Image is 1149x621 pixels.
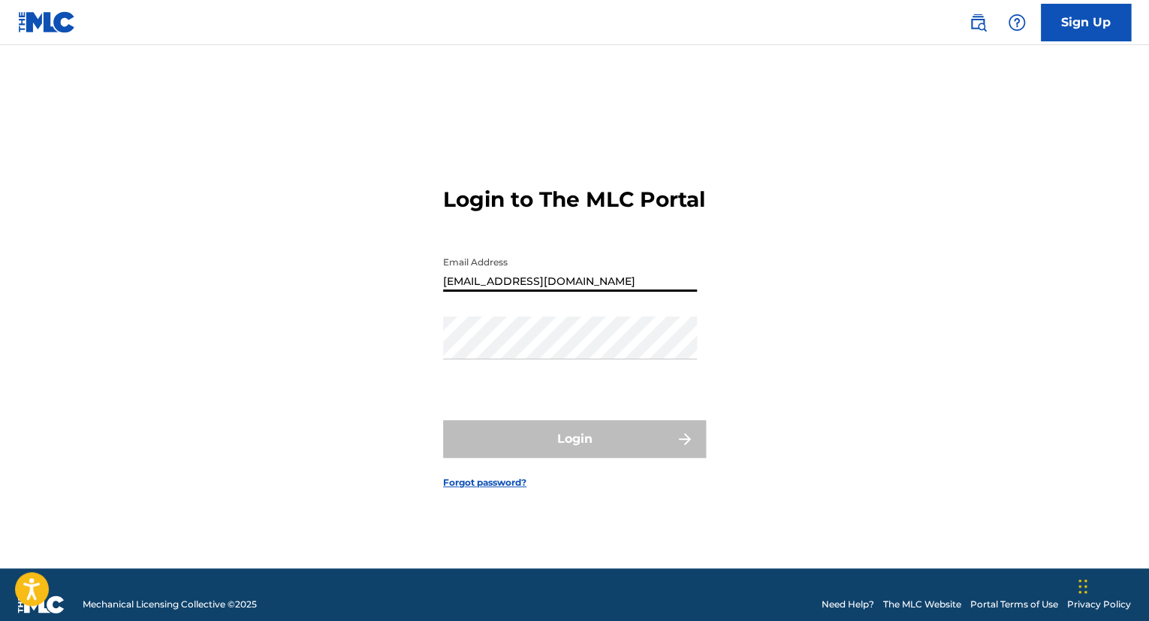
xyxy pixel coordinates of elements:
[970,598,1058,611] a: Portal Terms of Use
[1074,549,1149,621] iframe: Chat Widget
[883,598,961,611] a: The MLC Website
[443,186,705,213] h3: Login to The MLC Portal
[1067,598,1131,611] a: Privacy Policy
[83,598,257,611] span: Mechanical Licensing Collective © 2025
[18,595,65,613] img: logo
[1041,4,1131,41] a: Sign Up
[18,11,76,33] img: MLC Logo
[1002,8,1032,38] div: Help
[822,598,874,611] a: Need Help?
[443,476,526,489] a: Forgot password?
[1078,564,1087,609] div: Drag
[969,14,987,32] img: search
[1008,14,1026,32] img: help
[963,8,993,38] a: Public Search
